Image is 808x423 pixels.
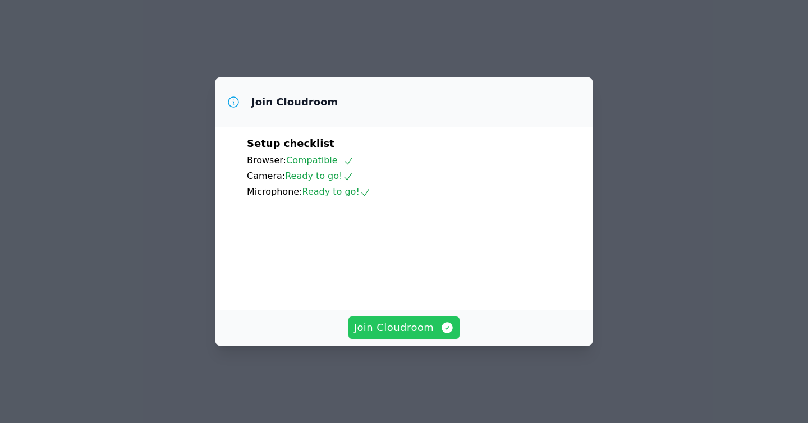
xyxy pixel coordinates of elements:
[247,155,286,165] span: Browser:
[348,316,460,339] button: Join Cloudroom
[286,155,354,165] span: Compatible
[285,171,353,181] span: Ready to go!
[247,186,302,197] span: Microphone:
[251,95,338,109] h3: Join Cloudroom
[302,186,371,197] span: Ready to go!
[247,171,285,181] span: Camera:
[247,137,334,149] span: Setup checklist
[354,320,454,335] span: Join Cloudroom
